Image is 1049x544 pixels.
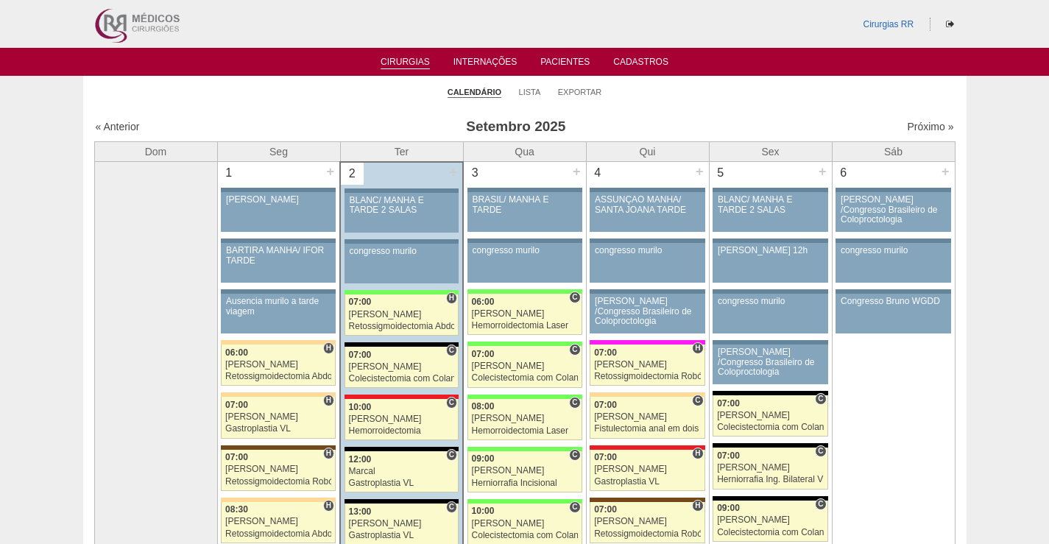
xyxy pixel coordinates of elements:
span: Hospital [323,342,334,354]
a: BARTIRA MANHÃ/ IFOR TARDE [221,243,336,283]
a: Cirurgias [381,57,430,69]
a: Congresso Bruno WGDD [836,294,950,333]
a: congresso murilo [713,294,827,333]
div: [PERSON_NAME] [349,414,455,424]
a: ASSUNÇÃO MANHÃ/ SANTA JOANA TARDE [590,192,704,232]
a: Calendário [448,87,501,98]
a: congresso murilo [345,244,459,283]
div: [PERSON_NAME] [717,515,824,525]
div: Key: Blanc [713,496,827,501]
div: Marcal [349,467,455,476]
div: Fistulectomia anal em dois tempos [594,424,701,434]
div: Gastroplastia VL [349,531,455,540]
div: Key: Blanc [713,443,827,448]
div: Herniorrafia Incisional [472,478,578,488]
div: Retossigmoidectomia Abdominal VL [349,322,455,331]
div: Key: Santa Joana [221,445,336,450]
div: + [447,163,459,182]
th: Sex [709,141,832,162]
div: Congresso Bruno WGDD [841,297,946,306]
div: [PERSON_NAME] [594,517,701,526]
div: BARTIRA MANHÃ/ IFOR TARDE [226,246,331,265]
a: BRASIL/ MANHÃ E TARDE [467,192,582,232]
div: Gastroplastia VL [225,424,331,434]
div: [PERSON_NAME] [225,412,331,422]
span: Consultório [446,449,457,461]
div: [PERSON_NAME] [225,464,331,474]
span: 12:00 [349,454,372,464]
div: [PERSON_NAME] [472,466,578,476]
div: Herniorrafia Ing. Bilateral VL [717,475,824,484]
span: 10:00 [349,402,372,412]
div: Key: Aviso [590,188,704,192]
div: Gastroplastia VL [349,478,455,488]
a: C 09:00 [PERSON_NAME] Colecistectomia com Colangiografia VL [713,501,827,542]
span: 06:00 [225,347,248,358]
div: + [939,162,952,181]
a: C 08:00 [PERSON_NAME] Hemorroidectomia Laser [467,399,582,440]
a: H 07:00 [PERSON_NAME] Retossigmoidectomia Robótica [590,502,704,543]
div: Key: Bartira [221,392,336,397]
div: Hemorroidectomia Laser [472,321,578,331]
a: Lista [519,87,541,97]
div: Colecistectomia com Colangiografia VL [472,531,578,540]
div: [PERSON_NAME] [717,411,824,420]
a: Próximo » [907,121,953,133]
a: [PERSON_NAME] /Congresso Brasileiro de Coloproctologia [836,192,950,232]
span: 07:00 [349,297,372,307]
a: [PERSON_NAME] [221,192,336,232]
div: BRASIL/ MANHÃ E TARDE [473,195,577,214]
span: Consultório [569,292,580,303]
span: Hospital [323,448,334,459]
div: Hemorroidectomia Laser [472,426,578,436]
div: Colecistectomia com Colangiografia VL [717,528,824,537]
div: Retossigmoidectomia Abdominal VL [225,529,331,539]
div: Key: Aviso [221,239,336,243]
span: 07:00 [717,398,740,409]
div: [PERSON_NAME] [594,412,701,422]
span: Hospital [323,395,334,406]
div: Key: Blanc [345,342,459,347]
a: Cirurgias RR [863,19,914,29]
div: [PERSON_NAME] [472,414,578,423]
a: congresso murilo [836,243,950,283]
a: « Anterior [96,121,140,133]
div: Key: Aviso [713,289,827,294]
span: 07:00 [349,350,372,360]
div: Key: Aviso [713,340,827,345]
a: C 07:00 [PERSON_NAME] Colecistectomia com Colangiografia VL [467,346,582,387]
div: [PERSON_NAME] /Congresso Brasileiro de Coloproctologia [595,297,700,326]
a: C 07:00 [PERSON_NAME] Colecistectomia com Colangiografia VL [345,347,459,388]
div: congresso murilo [595,246,700,255]
div: Key: Blanc [345,447,459,451]
span: 09:00 [717,503,740,513]
div: Key: Aviso [467,239,582,243]
span: Consultório [692,395,703,406]
div: Key: Aviso [345,188,459,193]
div: congresso murilo [718,297,823,306]
div: [PERSON_NAME] [349,310,455,319]
div: [PERSON_NAME] [225,360,331,370]
span: Consultório [569,344,580,356]
div: Key: Brasil [467,499,582,504]
a: Cadastros [613,57,668,71]
a: C 07:00 [PERSON_NAME] Colecistectomia com Colangiografia VL [713,395,827,437]
div: Retossigmoidectomia Robótica [594,372,701,381]
span: Consultório [446,345,457,356]
div: Key: Aviso [590,239,704,243]
div: Key: Blanc [345,499,459,504]
div: Key: Assunção [590,445,704,450]
div: Retossigmoidectomia Robótica [225,477,331,487]
div: [PERSON_NAME] [594,464,701,474]
div: [PERSON_NAME] 12h [718,246,823,255]
a: H 07:00 [PERSON_NAME] Gastroplastia VL [221,397,336,438]
span: 07:00 [225,400,248,410]
div: Key: Bartira [590,392,704,397]
div: + [816,162,829,181]
span: 07:00 [717,451,740,461]
span: 07:00 [594,347,617,358]
span: 07:00 [225,452,248,462]
a: C 06:00 [PERSON_NAME] Hemorroidectomia Laser [467,294,582,335]
div: Key: Aviso [221,188,336,192]
div: [PERSON_NAME] [717,463,824,473]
